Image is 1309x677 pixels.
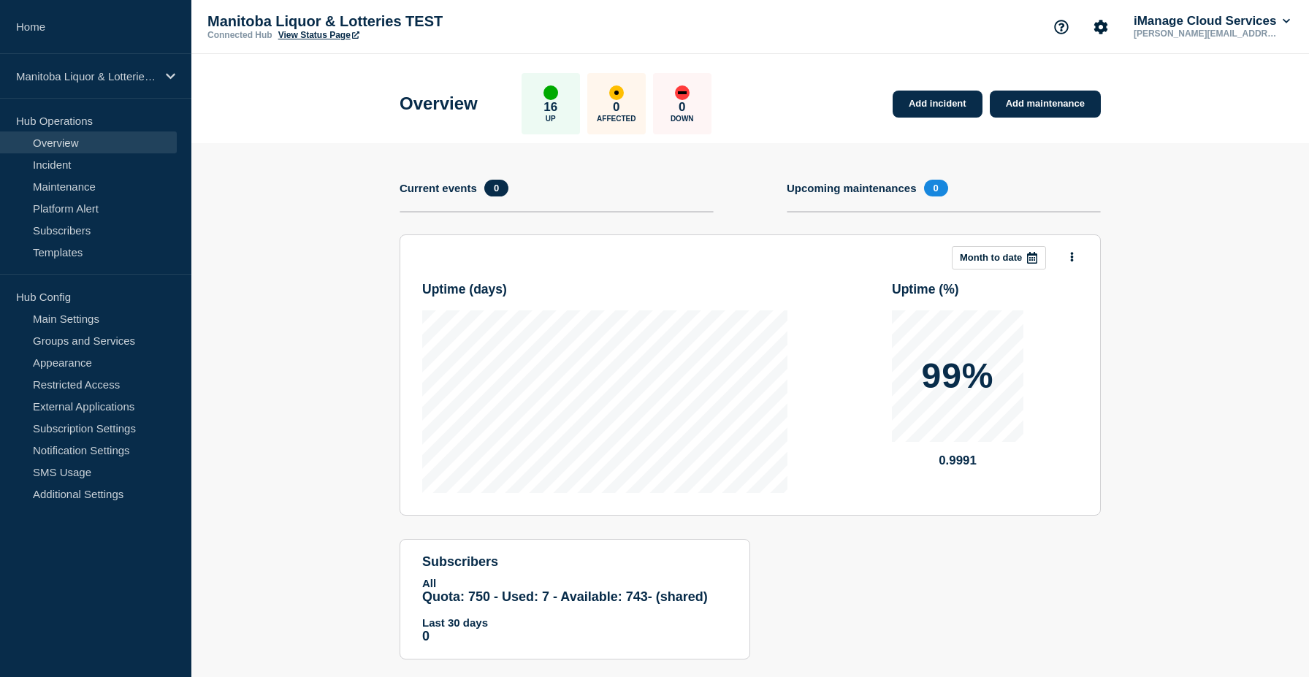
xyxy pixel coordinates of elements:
[278,30,359,40] a: View Status Page
[546,115,556,123] p: Up
[893,91,982,118] a: Add incident
[1085,12,1116,42] button: Account settings
[892,454,1023,468] p: 0.9991
[543,85,558,100] div: up
[921,359,993,394] p: 99%
[543,100,557,115] p: 16
[609,85,624,100] div: affected
[484,180,508,196] span: 0
[400,182,477,194] h4: Current events
[422,589,708,604] span: Quota: 750 - Used: 7 - Available: 743 - (shared)
[1131,28,1283,39] p: [PERSON_NAME][EMAIL_ADDRESS][PERSON_NAME][DOMAIN_NAME]
[1046,12,1077,42] button: Support
[892,282,1078,297] h3: Uptime ( % )
[597,115,636,123] p: Affected
[960,252,1022,263] p: Month to date
[787,182,917,194] h4: Upcoming maintenances
[422,554,728,570] h4: subscribers
[924,180,948,196] span: 0
[16,70,156,83] p: Manitoba Liquor & Lotteries TEST
[1131,14,1293,28] button: iManage Cloud Services
[675,85,690,100] div: down
[207,13,500,30] p: Manitoba Liquor & Lotteries TEST
[990,91,1101,118] a: Add maintenance
[952,246,1046,269] button: Month to date
[207,30,272,40] p: Connected Hub
[400,93,478,114] h1: Overview
[613,100,619,115] p: 0
[422,629,728,644] p: 0
[422,282,787,297] h3: Uptime ( days )
[422,577,728,589] p: All
[422,616,728,629] p: Last 30 days
[679,100,685,115] p: 0
[671,115,694,123] p: Down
